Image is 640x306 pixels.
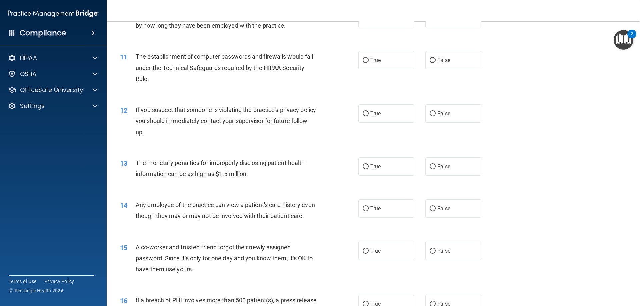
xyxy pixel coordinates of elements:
span: False [437,248,450,254]
span: 15 [120,244,127,252]
span: False [437,57,450,63]
span: False [437,163,450,170]
a: Terms of Use [9,278,36,285]
input: False [430,164,436,169]
input: True [363,249,369,254]
span: The establishment of computer passwords and firewalls would fall under the Technical Safeguards r... [136,53,313,82]
span: True [370,163,381,170]
button: Open Resource Center, 2 new notifications [614,30,633,50]
div: 2 [631,34,633,43]
span: Ⓒ Rectangle Health 2024 [9,287,63,294]
p: Settings [20,102,45,110]
input: False [430,206,436,211]
span: True [370,15,381,21]
input: False [430,58,436,63]
p: HIPAA [20,54,37,62]
span: A co-worker and trusted friend forgot their newly assigned password. Since it’s only for one day ... [136,244,313,273]
span: False [437,15,450,21]
img: PMB logo [8,7,99,20]
span: 13 [120,159,127,167]
a: Privacy Policy [44,278,74,285]
span: False [437,205,450,212]
span: True [370,57,381,63]
a: OSHA [8,70,97,78]
span: 16 [120,297,127,305]
span: True [370,248,381,254]
span: False [437,110,450,117]
input: False [430,249,436,254]
iframe: Drift Widget Chat Controller [525,259,632,285]
span: 14 [120,201,127,209]
span: 12 [120,106,127,114]
a: OfficeSafe University [8,86,97,94]
input: True [363,206,369,211]
input: False [430,111,436,116]
span: 11 [120,53,127,61]
a: Settings [8,102,97,110]
p: OfficeSafe University [20,86,83,94]
a: HIPAA [8,54,97,62]
p: OSHA [20,70,37,78]
span: If you suspect that someone is violating the practice's privacy policy you should immediately con... [136,106,316,135]
h4: Compliance [20,28,66,38]
span: The monetary penalties for improperly disclosing patient health information can be as high as $1.... [136,159,305,177]
input: True [363,164,369,169]
span: True [370,110,381,117]
span: Any employee of the practice can view a patient's care history even though they may or may not be... [136,201,315,219]
span: True [370,205,381,212]
input: True [363,111,369,116]
input: True [363,58,369,63]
